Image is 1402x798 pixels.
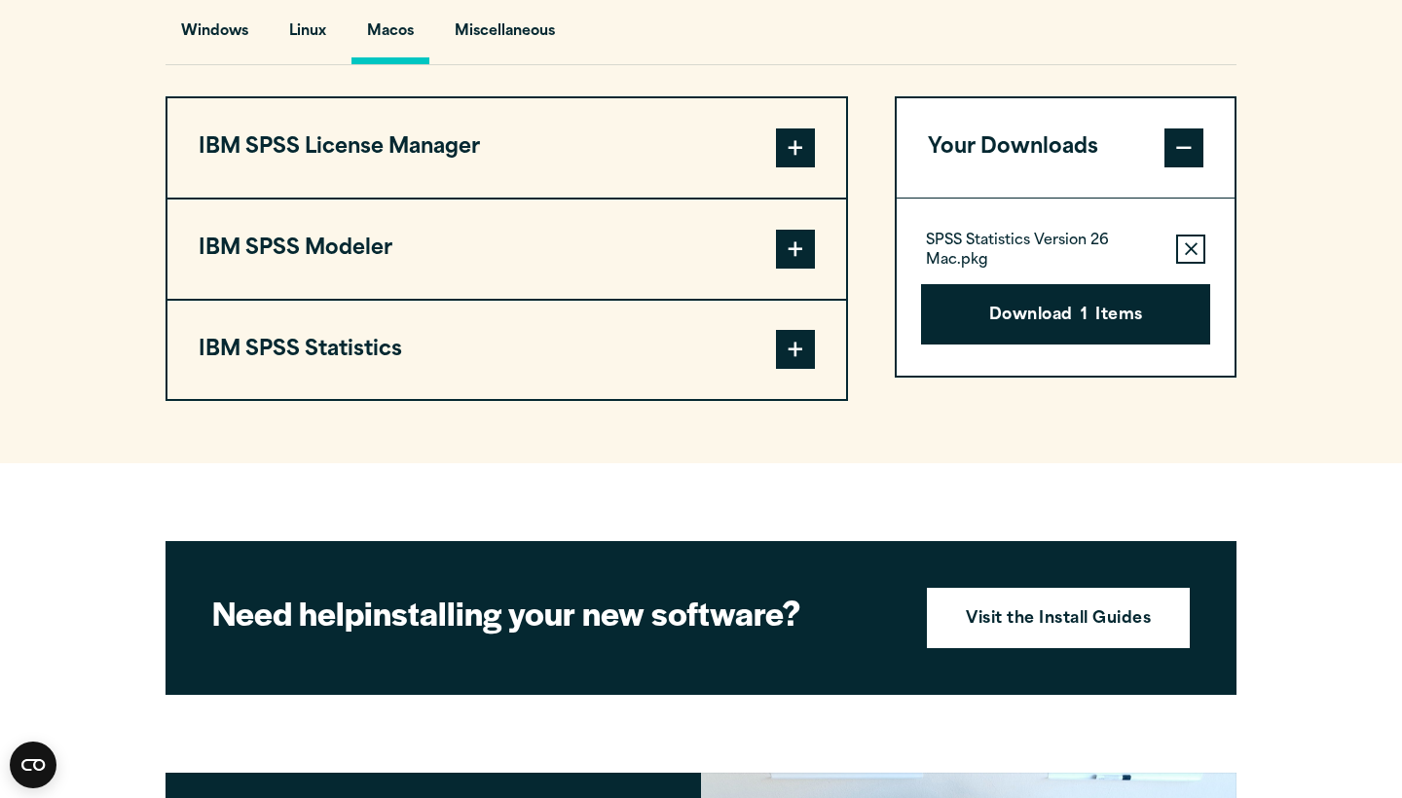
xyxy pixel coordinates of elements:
[10,742,56,788] button: Open CMP widget
[439,9,571,64] button: Miscellaneous
[966,607,1151,633] strong: Visit the Install Guides
[927,588,1190,648] a: Visit the Install Guides
[926,232,1161,271] p: SPSS Statistics Version 26 Mac.pkg
[897,198,1235,376] div: Your Downloads
[274,9,342,64] button: Linux
[166,9,264,64] button: Windows
[921,284,1210,345] button: Download1Items
[167,98,846,198] button: IBM SPSS License Manager
[212,589,364,635] strong: Need help
[167,199,846,299] button: IBM SPSS Modeler
[1081,304,1088,329] span: 1
[167,301,846,400] button: IBM SPSS Statistics
[351,9,429,64] button: Macos
[212,591,894,635] h2: installing your new software?
[897,98,1235,198] button: Your Downloads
